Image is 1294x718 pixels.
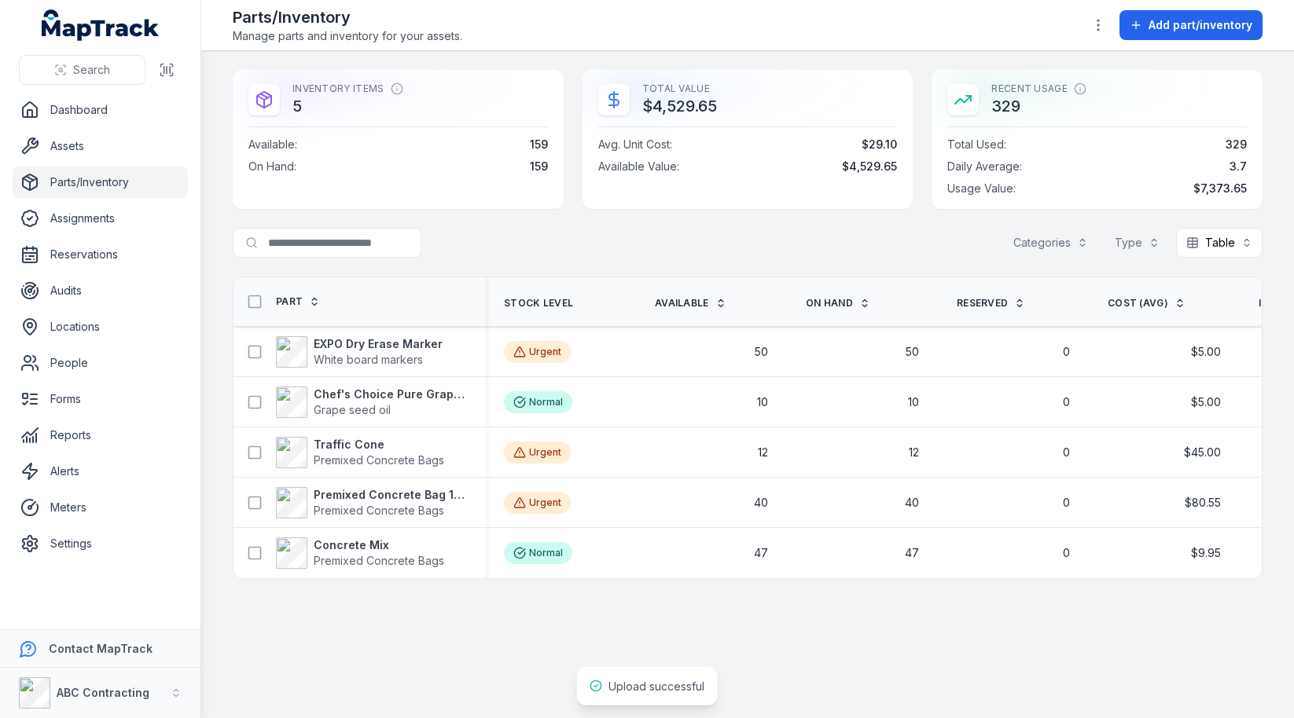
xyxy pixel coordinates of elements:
[530,159,548,174] span: 159
[19,55,145,85] button: Search
[13,311,188,343] a: Locations
[276,537,444,569] a: Concrete MixPremixed Concrete Bags
[13,347,188,379] a: People
[905,495,919,511] span: 40
[248,159,296,174] span: On Hand :
[608,680,704,693] span: Upload successful
[248,137,297,152] span: Available :
[276,336,443,368] a: EXPO Dry Erase MarkerWhite board markers
[1149,17,1252,33] span: Add part/inventory
[1185,495,1221,511] span: $80.55
[276,386,466,418] a: Chef's Choice Pure Grapeseed OilGrape seed oil
[906,344,919,360] span: 50
[73,62,110,78] span: Search
[49,642,153,655] strong: Contact MapTrack
[13,275,188,306] a: Audits
[276,487,466,518] a: Premixed Concrete Bag 15kgPremixed Concrete Bags
[42,9,160,41] a: MapTrack
[314,437,444,452] strong: Traffic Cone
[504,441,571,463] div: Urgent
[957,297,1008,310] span: Reserved
[806,297,853,310] span: On hand
[314,554,444,567] span: Premixed Concrete Bags
[233,28,462,44] span: Manage parts and inventory for your assets.
[504,492,571,514] div: Urgent
[598,159,679,174] span: Available Value :
[1184,445,1221,460] span: $45.00
[655,297,726,310] a: Available
[504,297,573,310] span: Stock Level
[842,159,897,174] span: $4,529.65
[1063,495,1070,511] span: 0
[1063,394,1070,410] span: 0
[314,453,444,467] span: Premixed Concrete Bags
[13,528,188,559] a: Settings
[276,295,320,308] a: Part
[1108,297,1186,310] a: Cost (avg)
[947,181,1016,196] span: Usage Value :
[947,137,1006,152] span: Total Used :
[57,686,149,699] strong: ABC Contracting
[1176,228,1263,258] button: Table
[233,6,462,28] h2: Parts/Inventory
[314,386,466,402] strong: Chef's Choice Pure Grapeseed Oil
[754,545,768,561] span: 47
[314,487,466,503] strong: Premixed Concrete Bag 15kg
[13,456,188,487] a: Alerts
[598,137,672,152] span: Avg. Unit Cost :
[13,167,188,198] a: Parts/Inventory
[1191,394,1221,410] span: $5.00
[957,297,1025,310] a: Reserved
[314,403,391,416] span: Grape seed oil
[1063,344,1070,360] span: 0
[314,336,443,352] strong: EXPO Dry Erase Marker
[755,344,768,360] span: 50
[504,341,571,363] div: Urgent
[13,239,188,270] a: Reservations
[905,545,919,561] span: 47
[806,297,870,310] a: On hand
[1191,344,1221,360] span: $5.00
[504,542,572,564] div: Normal
[909,445,919,460] span: 12
[1119,10,1263,40] button: Add part/inventory
[314,353,423,366] span: White board markers
[1105,228,1170,258] button: Type
[1063,545,1070,561] span: 0
[314,537,444,553] strong: Concrete Mix
[1230,159,1247,174] span: 3.7
[276,437,444,468] a: Traffic ConePremixed Concrete Bags
[1191,545,1221,561] span: $9.95
[754,495,768,511] span: 40
[1193,181,1247,196] span: $7,373.65
[1108,297,1168,310] span: Cost (avg)
[13,419,188,451] a: Reports
[947,159,1022,174] span: Daily Average :
[1226,137,1247,152] span: 329
[314,504,444,517] span: Premixed Concrete Bags
[908,394,919,410] span: 10
[276,295,303,308] span: Part
[13,203,188,234] a: Assignments
[13,383,188,415] a: Forms
[13,94,188,126] a: Dashboard
[530,137,548,152] span: 159
[862,137,897,152] span: $29.10
[758,445,768,460] span: 12
[655,297,709,310] span: Available
[504,391,572,413] div: Normal
[13,492,188,523] a: Meters
[1063,445,1070,460] span: 0
[757,394,768,410] span: 10
[13,130,188,162] a: Assets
